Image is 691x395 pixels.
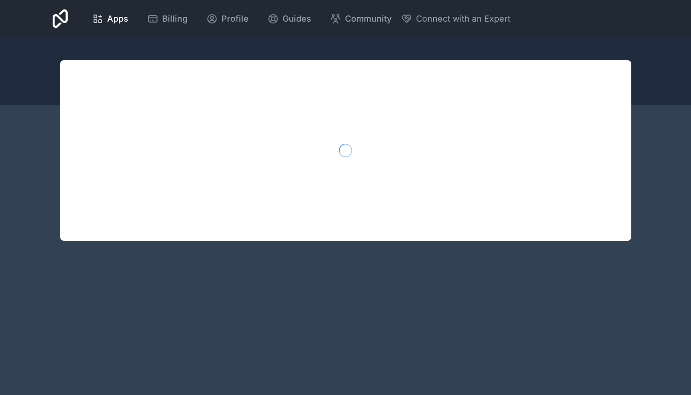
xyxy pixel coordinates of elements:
span: Guides [283,12,311,25]
a: Guides [260,8,319,29]
span: Community [345,12,392,25]
span: Apps [107,12,128,25]
a: Community [322,8,399,29]
a: Billing [140,8,195,29]
a: Profile [199,8,256,29]
a: Apps [85,8,136,29]
button: Connect with an Expert [401,12,510,25]
span: Billing [162,12,188,25]
span: Connect with an Expert [416,12,510,25]
span: Profile [221,12,249,25]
